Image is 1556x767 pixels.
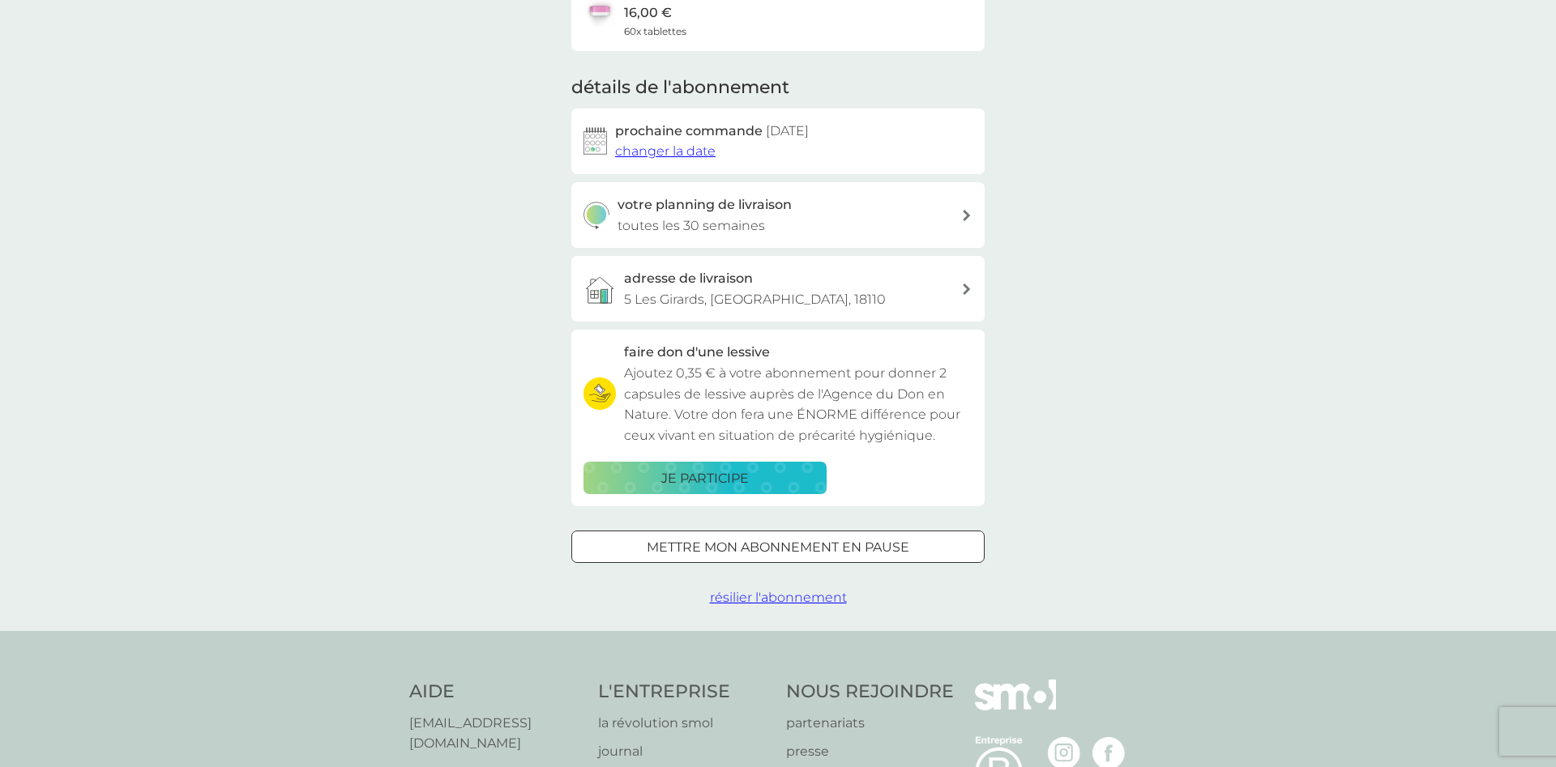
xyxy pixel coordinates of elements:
h3: adresse de livraison [624,268,753,289]
span: [DATE] [766,123,809,138]
a: [EMAIL_ADDRESS][DOMAIN_NAME] [409,713,582,754]
a: partenariats [786,713,954,734]
button: mettre mon abonnement en pause [571,531,985,563]
span: résilier l'abonnement [710,590,847,605]
img: smol [975,680,1056,735]
h4: AIDE [409,680,582,705]
a: la révolution smol [598,713,771,734]
p: 5 Les Girards, [GEOGRAPHIC_DATA], 18110 [624,289,886,310]
button: je participe [583,462,827,494]
button: résilier l'abonnement [710,587,847,608]
h2: détails de l'abonnement [571,75,789,100]
span: changer la date [615,143,716,159]
span: 60x tablettes [624,23,686,39]
p: mettre mon abonnement en pause [647,537,909,558]
a: presse [786,741,954,762]
h3: votre planning de livraison [618,194,792,215]
p: Ajoutez 0,35 € à votre abonnement pour donner 2 capsules de lessive auprès de l'Agence du Don en ... [624,363,972,445]
a: adresse de livraison5 Les Girards, [GEOGRAPHIC_DATA], 18110 [571,256,985,322]
h4: NOUS REJOINDRE [786,680,954,705]
h3: faire don d'une lessive [624,342,770,363]
h2: prochaine commande [615,121,809,142]
button: changer la date [615,141,716,162]
p: 16,00 € [624,2,672,23]
p: toutes les 30 semaines [618,215,765,236]
a: journal [598,741,771,762]
h4: L'ENTREPRISE [598,680,771,705]
p: je participe [661,468,749,489]
button: votre planning de livraisontoutes les 30 semaines [571,182,985,248]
